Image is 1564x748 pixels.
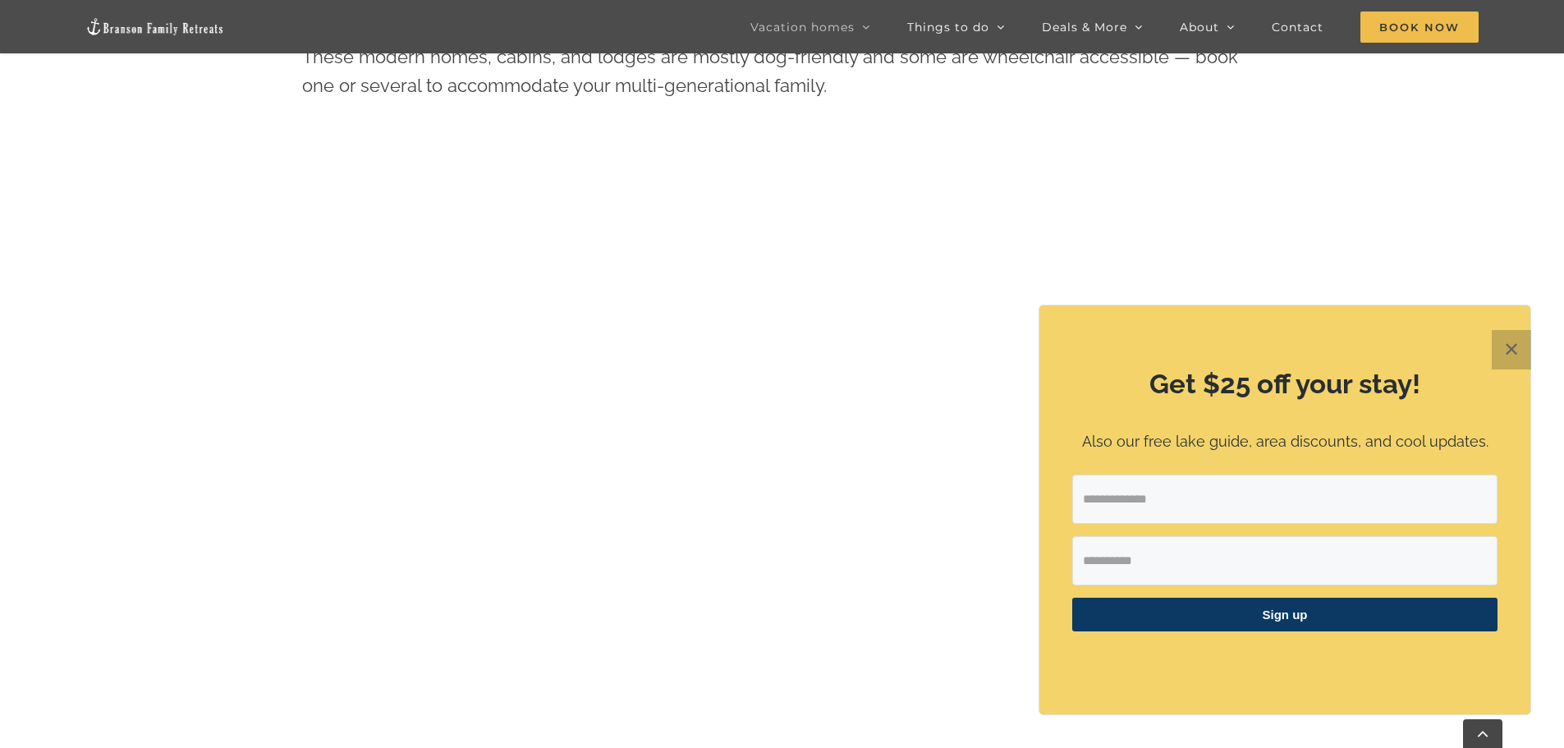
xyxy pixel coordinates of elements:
[1042,21,1127,33] span: Deals & More
[1072,365,1497,403] h2: Get $25 off your stay!
[1072,652,1497,669] p: ​
[1360,11,1479,43] span: Book Now
[1180,21,1219,33] span: About
[907,21,989,33] span: Things to do
[302,43,1263,100] p: These modern homes, cabins, and lodges are mostly dog-friendly and some are wheelchair accessible...
[85,17,225,36] img: Branson Family Retreats Logo
[750,21,855,33] span: Vacation homes
[1072,536,1497,585] input: First Name
[1072,598,1497,631] button: Sign up
[1072,430,1497,454] p: Also our free lake guide, area discounts, and cool updates.
[1072,475,1497,524] input: Email Address
[1272,21,1323,33] span: Contact
[1492,330,1531,369] button: Close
